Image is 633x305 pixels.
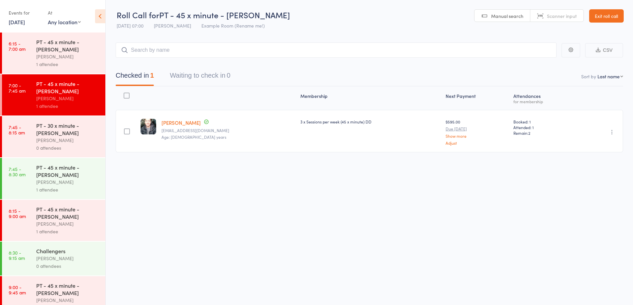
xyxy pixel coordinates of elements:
a: 7:45 -8:30 amPT - 45 x minute - [PERSON_NAME][PERSON_NAME]1 attendee [2,158,105,199]
div: [PERSON_NAME] [36,220,100,228]
div: Membership [298,89,443,107]
div: 1 attendee [36,102,100,110]
div: 3 x Sessions per week (45 x minute) DD [300,119,440,124]
div: 1 [150,72,154,79]
span: Example Room (Rename me!) [201,22,265,29]
span: Remain: [513,130,575,136]
div: [PERSON_NAME] [36,255,100,262]
div: 0 attendees [36,262,100,270]
div: [PERSON_NAME] [36,178,100,186]
a: Show more [446,134,508,138]
small: bennettja89@gmail.com [161,128,295,133]
div: PT - 30 x minute - [PERSON_NAME] [36,122,100,136]
div: 1 attendee [36,228,100,235]
input: Search by name [116,42,557,58]
a: [DATE] [9,18,25,26]
div: [PERSON_NAME] [36,95,100,102]
div: At [48,7,81,18]
button: CSV [585,43,623,57]
time: 7:45 - 8:30 am [9,166,26,177]
time: 8:15 - 9:00 am [9,208,26,219]
div: PT - 45 x minute - [PERSON_NAME] [36,38,100,53]
div: [PERSON_NAME] [36,136,100,144]
span: [PERSON_NAME] [154,22,191,29]
label: Sort by [581,73,596,80]
div: PT - 45 x minute - [PERSON_NAME] [36,164,100,178]
a: [PERSON_NAME] [161,119,201,126]
span: Manual search [491,13,523,19]
time: 8:30 - 9:15 am [9,250,25,261]
time: 6:15 - 7:00 am [9,41,26,51]
div: 0 [227,72,230,79]
div: PT - 45 x minute - [PERSON_NAME] [36,80,100,95]
span: Booked: 1 [513,119,575,124]
span: Attended: 1 [513,124,575,130]
div: Events for [9,7,41,18]
div: Any location [48,18,81,26]
div: PT - 45 x minute - [PERSON_NAME] [36,282,100,296]
small: Due [DATE] [446,126,508,131]
div: 1 attendee [36,60,100,68]
span: 2 [528,130,530,136]
div: Last name [597,73,620,80]
time: 7:45 - 8:15 am [9,124,25,135]
a: 6:15 -7:00 amPT - 45 x minute - [PERSON_NAME][PERSON_NAME]1 attendee [2,33,105,74]
a: Adjust [446,141,508,145]
img: image1724029827.png [141,119,156,134]
div: PT - 45 x minute - [PERSON_NAME] [36,205,100,220]
span: Scanner input [547,13,577,19]
div: for membership [513,99,575,104]
div: $595.00 [446,119,508,145]
span: [DATE] 07:00 [117,22,144,29]
time: 7:00 - 7:45 am [9,83,26,93]
div: 1 attendee [36,186,100,193]
div: Next Payment [443,89,510,107]
div: 0 attendees [36,144,100,152]
button: Checked in1 [116,68,154,86]
span: PT - 45 x minute - [PERSON_NAME] [159,9,290,20]
span: Age: [DEMOGRAPHIC_DATA] years [161,134,226,140]
time: 9:00 - 9:45 am [9,284,26,295]
span: Roll Call for [117,9,159,20]
button: Waiting to check in0 [170,68,230,86]
a: 7:00 -7:45 amPT - 45 x minute - [PERSON_NAME][PERSON_NAME]1 attendee [2,74,105,115]
div: [PERSON_NAME] [36,296,100,304]
div: Atten­dances [511,89,577,107]
a: Exit roll call [589,9,624,23]
div: Challengers [36,247,100,255]
a: 7:45 -8:15 amPT - 30 x minute - [PERSON_NAME][PERSON_NAME]0 attendees [2,116,105,157]
a: 8:15 -9:00 amPT - 45 x minute - [PERSON_NAME][PERSON_NAME]1 attendee [2,200,105,241]
a: 8:30 -9:15 amChallengers[PERSON_NAME]0 attendees [2,242,105,275]
div: [PERSON_NAME] [36,53,100,60]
